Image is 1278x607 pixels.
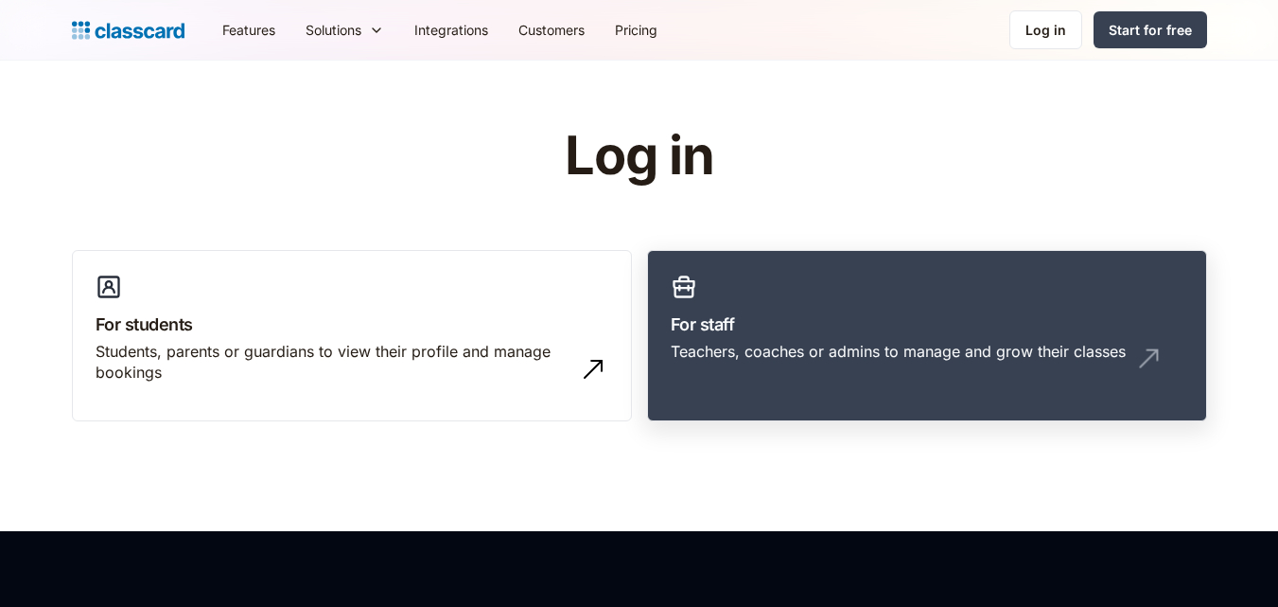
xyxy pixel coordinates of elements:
[503,9,600,51] a: Customers
[72,250,632,422] a: For studentsStudents, parents or guardians to view their profile and manage bookings
[290,9,399,51] div: Solutions
[399,9,503,51] a: Integrations
[1094,11,1207,48] a: Start for free
[1009,10,1082,49] a: Log in
[1109,20,1192,40] div: Start for free
[671,341,1126,362] div: Teachers, coaches or admins to manage and grow their classes
[96,341,570,384] div: Students, parents or guardians to view their profile and manage bookings
[339,127,939,186] h1: Log in
[306,20,361,40] div: Solutions
[647,250,1207,422] a: For staffTeachers, coaches or admins to manage and grow their classes
[207,9,290,51] a: Features
[96,312,608,337] h3: For students
[671,312,1183,337] h3: For staff
[1025,20,1066,40] div: Log in
[72,17,184,44] a: home
[600,9,673,51] a: Pricing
